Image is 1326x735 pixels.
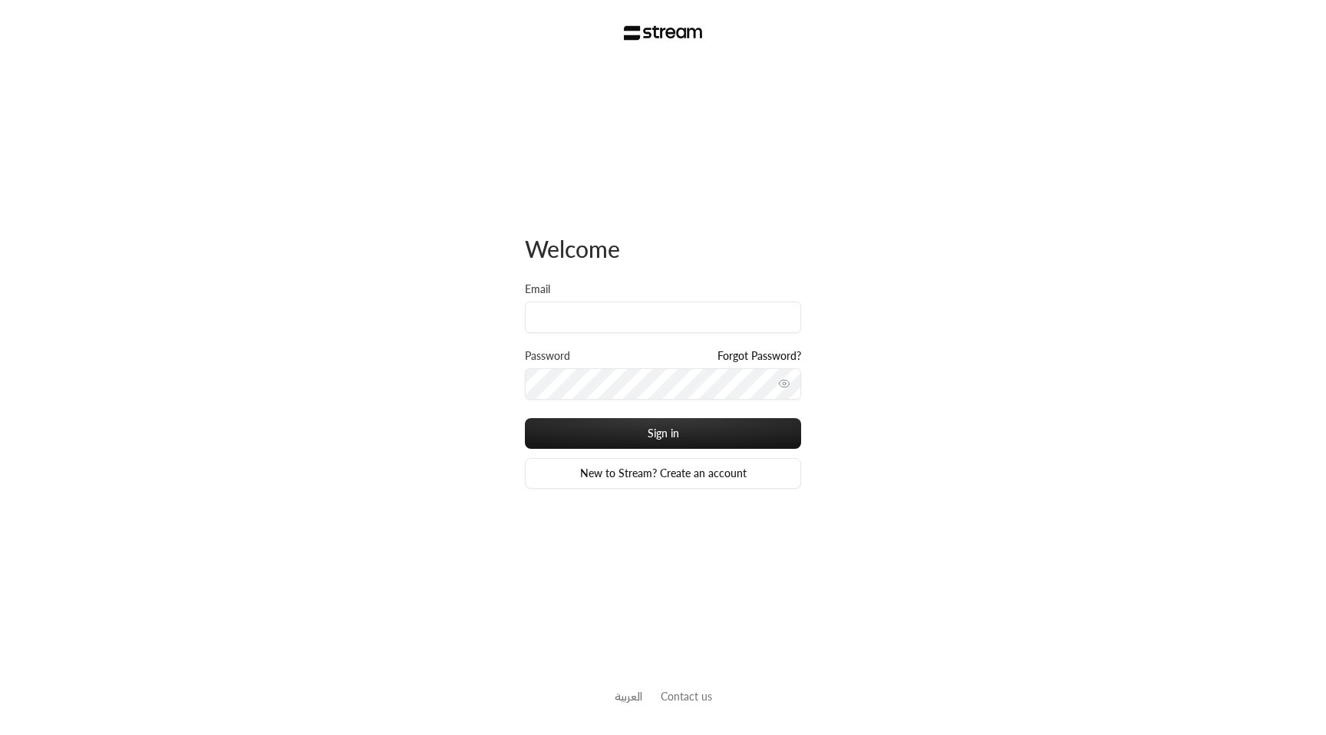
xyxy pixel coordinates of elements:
button: Sign in [525,418,801,449]
a: New to Stream? Create an account [525,458,801,489]
button: toggle password visibility [772,371,797,396]
a: Forgot Password? [717,348,801,364]
span: Welcome [525,235,620,262]
a: Contact us [661,690,712,703]
label: Password [525,348,570,364]
img: Stream Logo [624,25,703,41]
a: العربية [615,682,642,710]
button: Contact us [661,688,712,704]
label: Email [525,282,550,297]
